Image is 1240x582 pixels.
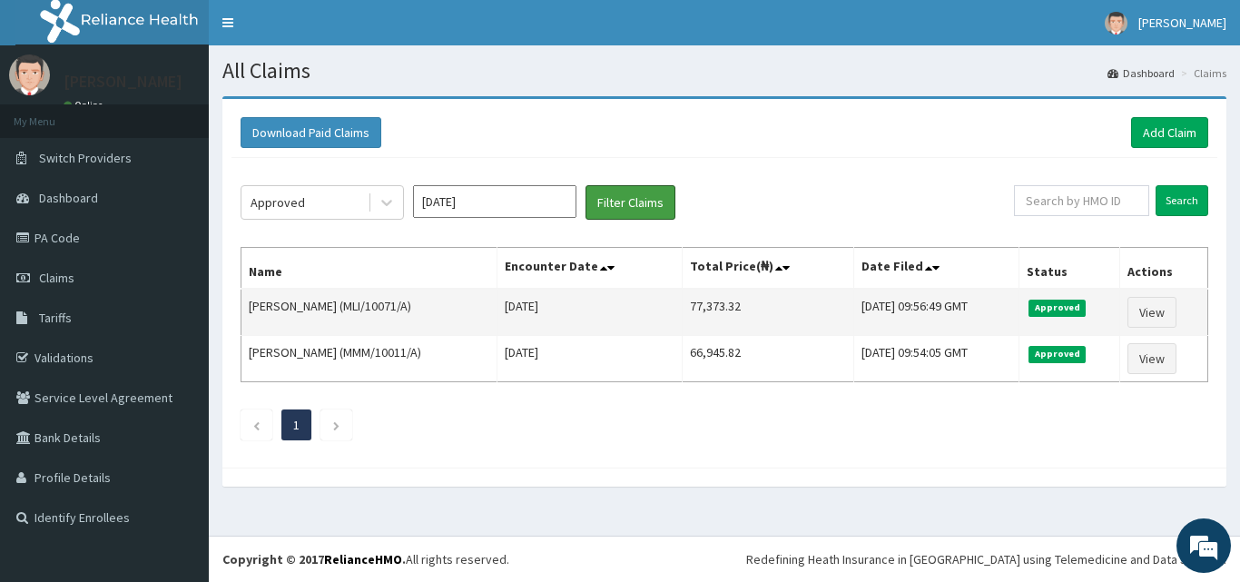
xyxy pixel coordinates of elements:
span: Claims [39,270,74,286]
li: Claims [1176,65,1226,81]
a: Page 1 is your current page [293,417,300,433]
td: [PERSON_NAME] (MMM/10011/A) [241,336,497,382]
a: View [1127,343,1176,374]
img: d_794563401_company_1708531726252_794563401 [34,91,74,136]
strong: Copyright © 2017 . [222,551,406,567]
a: RelianceHMO [324,551,402,567]
img: User Image [9,54,50,95]
a: Next page [332,417,340,433]
span: Dashboard [39,190,98,206]
div: Approved [251,193,305,212]
input: Search by HMO ID [1014,185,1149,216]
div: Redefining Heath Insurance in [GEOGRAPHIC_DATA] using Telemedicine and Data Science! [746,550,1226,568]
input: Search [1156,185,1208,216]
td: [DATE] 09:54:05 GMT [853,336,1019,382]
th: Name [241,248,497,290]
span: Switch Providers [39,150,132,166]
img: User Image [1105,12,1127,35]
td: [DATE] [497,336,682,382]
td: [DATE] [497,289,682,336]
a: Online [64,99,107,112]
th: Actions [1120,248,1208,290]
h1: All Claims [222,59,1226,83]
span: [PERSON_NAME] [1138,15,1226,31]
th: Date Filed [853,248,1019,290]
a: View [1127,297,1176,328]
div: Minimize live chat window [298,9,341,53]
td: 66,945.82 [682,336,853,382]
button: Download Paid Claims [241,117,381,148]
td: [PERSON_NAME] (MLI/10071/A) [241,289,497,336]
span: Tariffs [39,310,72,326]
div: Chat with us now [94,102,305,125]
textarea: Type your message and hit 'Enter' [9,389,346,452]
th: Encounter Date [497,248,682,290]
th: Status [1019,248,1120,290]
a: Previous page [252,417,261,433]
button: Filter Claims [586,185,675,220]
th: Total Price(₦) [682,248,853,290]
td: 77,373.32 [682,289,853,336]
span: We're online! [105,175,251,359]
a: Add Claim [1131,117,1208,148]
input: Select Month and Year [413,185,576,218]
a: Dashboard [1107,65,1175,81]
span: Approved [1028,300,1086,316]
footer: All rights reserved. [209,536,1240,582]
p: [PERSON_NAME] [64,74,182,90]
td: [DATE] 09:56:49 GMT [853,289,1019,336]
span: Approved [1028,346,1086,362]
